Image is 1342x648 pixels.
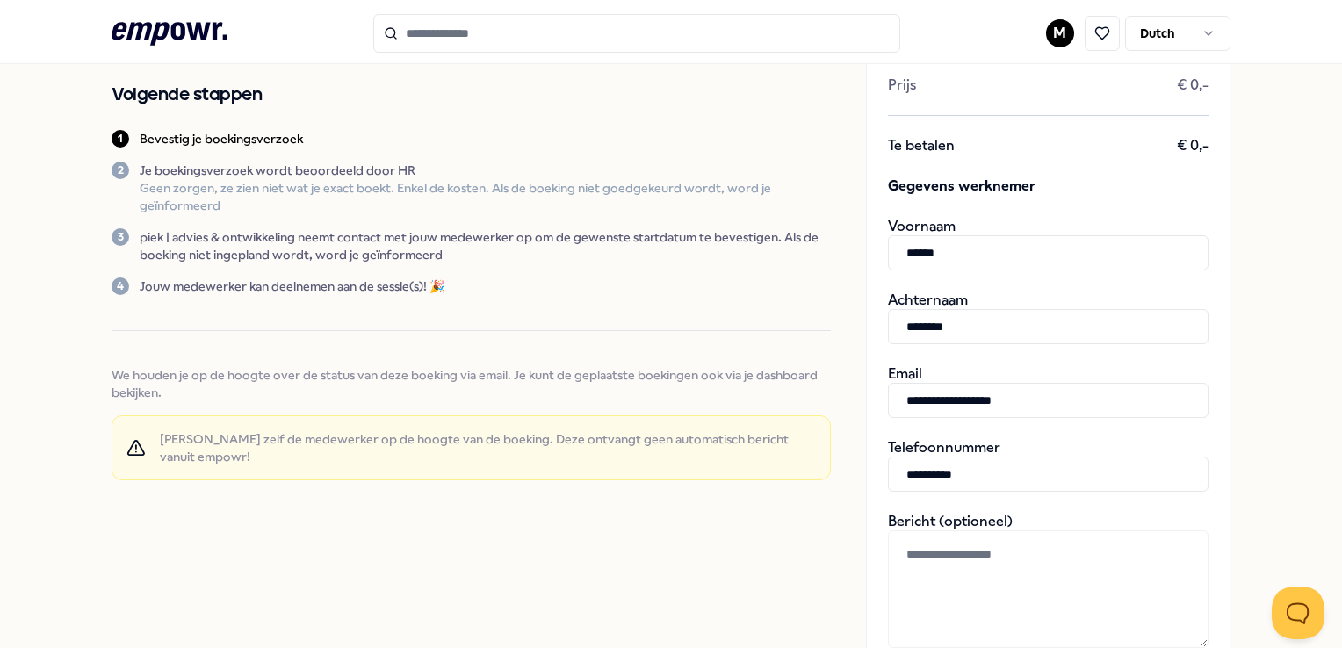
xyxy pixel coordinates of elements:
[112,130,129,148] div: 1
[140,277,444,295] p: Jouw medewerker kan deelnemen aan de sessie(s)! 🎉
[1046,19,1074,47] button: M
[140,228,830,263] p: piek | advies & ontwikkeling neemt contact met jouw medewerker op om de gewenste startdatum te be...
[888,176,1209,197] span: Gegevens werknemer
[112,228,129,246] div: 3
[140,179,830,214] p: Geen zorgen, ze zien niet wat je exact boekt. Enkel de kosten. Als de boeking niet goedgekeurd wo...
[888,218,1209,270] div: Voornaam
[140,130,303,148] p: Bevestig je boekingsverzoek
[1177,137,1209,155] span: € 0,-
[112,277,129,295] div: 4
[888,439,1209,492] div: Telefoonnummer
[1177,76,1209,94] span: € 0,-
[112,162,129,179] div: 2
[888,137,955,155] span: Te betalen
[888,365,1209,418] div: Email
[140,162,830,179] p: Je boekingsverzoek wordt beoordeeld door HR
[112,366,830,401] span: We houden je op de hoogte over de status van deze boeking via email. Je kunt de geplaatste boekin...
[373,14,900,53] input: Search for products, categories or subcategories
[112,81,830,109] h2: Volgende stappen
[1272,587,1324,639] iframe: Help Scout Beacon - Open
[888,76,916,94] span: Prijs
[888,292,1209,344] div: Achternaam
[160,430,816,465] span: [PERSON_NAME] zelf de medewerker op de hoogte van de boeking. Deze ontvangt geen automatisch beri...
